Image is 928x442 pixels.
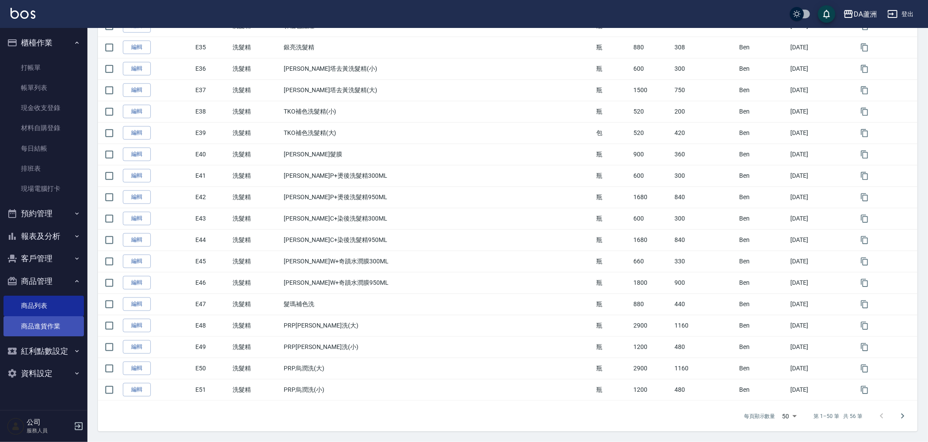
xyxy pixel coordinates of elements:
td: Ben [737,58,789,79]
td: Ben [737,315,789,336]
td: 瓶 [594,144,631,165]
td: 1500 [632,79,673,101]
a: 編輯 [123,319,151,332]
td: E40 [193,144,230,165]
a: 編輯 [123,126,151,140]
a: 編輯 [123,190,151,204]
td: Ben [737,229,789,251]
td: 300 [673,165,737,186]
td: 瓶 [594,251,631,272]
td: 洗髮精 [231,358,282,379]
td: 520 [632,122,673,144]
h5: 公司 [27,418,71,427]
a: 編輯 [123,233,151,247]
td: 洗髮精 [231,251,282,272]
td: 洗髮精 [231,37,282,58]
td: [PERSON_NAME]C+染後洗髮精300ML [282,208,594,229]
a: 編輯 [123,276,151,290]
td: [PERSON_NAME]髮膜 [282,144,594,165]
td: [DATE] [788,208,853,229]
td: 1160 [673,358,737,379]
td: [DATE] [788,58,853,79]
td: [DATE] [788,272,853,294]
td: Ben [737,358,789,379]
button: 登出 [884,6,918,22]
div: 50 [779,404,800,428]
td: Ben [737,336,789,358]
td: 瓶 [594,358,631,379]
td: Ben [737,101,789,122]
td: [PERSON_NAME]塔去黃洗髮精(大) [282,79,594,101]
td: E51 [193,379,230,401]
td: E41 [193,165,230,186]
td: 420 [673,122,737,144]
td: 600 [632,58,673,79]
td: 瓶 [594,165,631,186]
td: Ben [737,251,789,272]
button: 櫃檯作業 [3,31,84,54]
td: PRP烏潤洗(大) [282,358,594,379]
td: E38 [193,101,230,122]
td: 瓶 [594,37,631,58]
td: 瓶 [594,101,631,122]
td: 1160 [673,315,737,336]
td: Ben [737,186,789,208]
a: 現場電腦打卡 [3,179,84,199]
a: 編輯 [123,62,151,76]
td: 洗髮精 [231,165,282,186]
td: PRP烏潤洗(小) [282,379,594,401]
a: 編輯 [123,362,151,375]
td: 瓶 [594,272,631,294]
td: Ben [737,79,789,101]
td: Ben [737,379,789,401]
td: 洗髮精 [231,186,282,208]
td: 銀亮洗髮精 [282,37,594,58]
td: 1680 [632,186,673,208]
td: PRP[PERSON_NAME]洗(小) [282,336,594,358]
td: 1680 [632,229,673,251]
td: 瓶 [594,336,631,358]
td: 瓶 [594,58,631,79]
td: 瓶 [594,208,631,229]
a: 編輯 [123,105,151,118]
td: [DATE] [788,37,853,58]
td: 洗髮精 [231,79,282,101]
td: 300 [673,208,737,229]
a: 編輯 [123,83,151,97]
td: E39 [193,122,230,144]
a: 編輯 [123,297,151,311]
td: 洗髮精 [231,144,282,165]
td: 洗髮精 [231,336,282,358]
td: 360 [673,144,737,165]
a: 每日結帳 [3,138,84,159]
p: 每頁顯示數量 [744,412,775,420]
td: 900 [632,144,673,165]
a: 現金收支登錄 [3,98,84,118]
a: 排班表 [3,159,84,179]
td: [DATE] [788,101,853,122]
td: 洗髮精 [231,208,282,229]
td: [DATE] [788,358,853,379]
td: 瓶 [594,294,631,315]
td: 瓶 [594,186,631,208]
button: save [818,5,835,23]
td: E44 [193,229,230,251]
button: 商品管理 [3,270,84,293]
td: 660 [632,251,673,272]
td: Ben [737,208,789,229]
button: 報表及分析 [3,225,84,248]
td: [DATE] [788,229,853,251]
td: 200 [673,101,737,122]
td: 1800 [632,272,673,294]
td: 840 [673,229,737,251]
td: [PERSON_NAME]P+燙後洗髮精300ML [282,165,594,186]
td: 880 [632,294,673,315]
td: 600 [632,165,673,186]
a: 商品列表 [3,296,84,316]
button: 紅利點數設定 [3,340,84,363]
p: 服務人員 [27,427,71,435]
td: [PERSON_NAME]W+奇蹟水潤膜300ML [282,251,594,272]
td: [DATE] [788,122,853,144]
a: 編輯 [123,255,151,268]
td: [DATE] [788,315,853,336]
